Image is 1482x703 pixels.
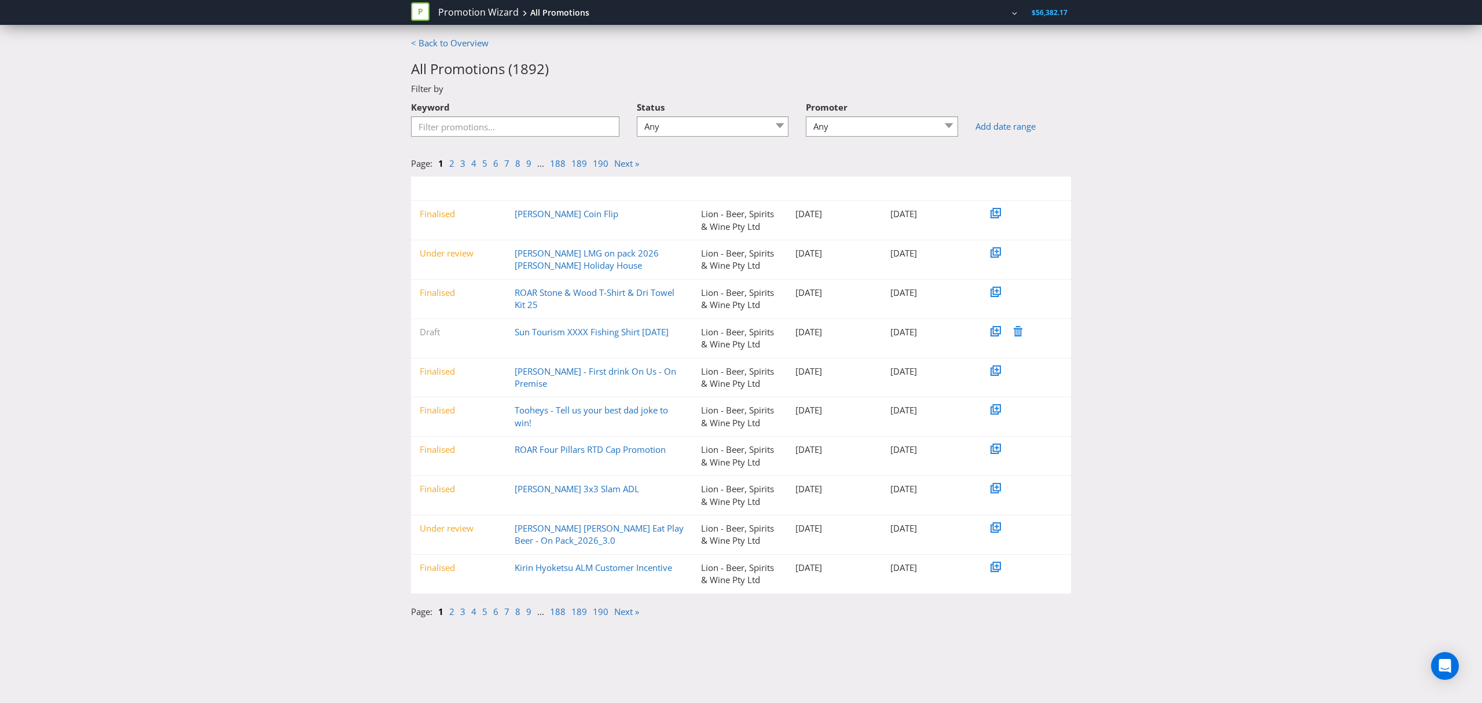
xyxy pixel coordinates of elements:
span: ▼ [795,184,802,193]
a: 5 [482,606,487,617]
span: Status [428,184,449,193]
span: ▼ [515,184,522,193]
a: ROAR Stone & Wood T-Shirt & Dri Towel Kit 25 [515,287,674,310]
span: $56,382.17 [1032,8,1068,17]
div: Lion - Beer, Spirits & Wine Pty Ltd [692,326,787,351]
div: [DATE] [787,247,882,259]
div: [DATE] [882,287,977,299]
div: Lion - Beer, Spirits & Wine Pty Ltd [692,483,787,508]
a: Next » [614,158,639,169]
span: All Promotions ( [411,59,512,78]
div: [DATE] [882,483,977,495]
div: Under review [411,247,506,259]
div: Under review [411,522,506,534]
div: [DATE] [882,404,977,416]
a: 3 [460,606,465,617]
div: [DATE] [882,522,977,534]
div: Lion - Beer, Spirits & Wine Pty Ltd [692,287,787,312]
div: [DATE] [787,208,882,220]
a: 189 [571,158,587,169]
div: [DATE] [787,444,882,456]
div: [DATE] [882,365,977,378]
div: [DATE] [787,483,882,495]
span: Status [637,101,665,113]
li: ... [537,606,550,618]
div: Finalised [411,562,506,574]
a: 7 [504,158,509,169]
div: [DATE] [787,522,882,534]
span: Page: [411,158,432,169]
div: All Promotions [530,7,589,19]
a: 1 [438,158,443,169]
a: 188 [550,606,566,617]
a: 2 [449,158,454,169]
span: ▼ [420,184,427,193]
a: [PERSON_NAME] [944,8,1010,17]
div: [DATE] [882,326,977,338]
div: [DATE] [787,287,882,299]
a: 190 [593,606,608,617]
a: 9 [526,606,531,617]
a: Kirin Hyoketsu ALM Customer Incentive [515,562,672,573]
div: [DATE] [787,326,882,338]
a: < Back to Overview [411,37,489,49]
div: [DATE] [787,365,882,378]
span: ▼ [701,184,708,193]
a: Add date range [975,120,1071,133]
div: Finalised [411,208,506,220]
div: [DATE] [787,404,882,416]
a: 6 [493,158,498,169]
a: 2 [449,606,454,617]
a: 190 [593,158,608,169]
div: Lion - Beer, Spirits & Wine Pty Ltd [692,247,787,272]
div: Finalised [411,483,506,495]
span: Page: [411,606,432,617]
div: Draft [411,326,506,338]
div: Finalised [411,365,506,378]
a: [PERSON_NAME] - First drink On Us - On Premise [515,365,676,389]
span: Lion - Beer, Spirits & Wine Pty Ltd [LEGAL BUNDLE] [774,8,937,17]
div: Lion - Beer, Spirits & Wine Pty Ltd [692,404,787,429]
input: Filter promotions... [411,116,619,137]
label: Keyword [411,96,450,113]
a: 8 [515,158,520,169]
div: Finalised [411,444,506,456]
a: 188 [550,158,566,169]
div: Open Intercom Messenger [1431,652,1459,680]
span: 1892 [512,59,545,78]
div: [DATE] [882,562,977,574]
span: Created [804,184,830,193]
div: Filter by [402,83,1080,95]
a: Sun Tourism XXXX Fishing Shirt [DATE] [515,326,669,338]
div: Finalised [411,404,506,416]
a: 1 [438,606,443,617]
div: Lion - Beer, Spirits & Wine Pty Ltd [692,365,787,390]
div: [DATE] [882,444,977,456]
a: [PERSON_NAME] 3x3 Slam ADL [515,483,639,495]
span: Promotion Name [523,184,578,193]
div: Lion - Beer, Spirits & Wine Pty Ltd [692,522,787,547]
a: Next » [614,606,639,617]
a: 7 [504,606,509,617]
a: 189 [571,606,587,617]
a: [PERSON_NAME] LMG on pack 2026 [PERSON_NAME] Holiday House [515,247,659,271]
div: [DATE] [787,562,882,574]
a: 4 [471,158,476,169]
div: Lion - Beer, Spirits & Wine Pty Ltd [692,208,787,233]
div: Lion - Beer, Spirits & Wine Pty Ltd [692,444,787,468]
li: ... [537,158,550,170]
a: 5 [482,158,487,169]
a: ROAR Four Pillars RTD Cap Promotion [515,444,666,455]
a: 8 [515,606,520,617]
div: Lion - Beer, Spirits & Wine Pty Ltd [692,562,787,587]
span: ▼ [890,184,897,193]
a: Tooheys - Tell us your best dad joke to win! [515,404,668,428]
div: [DATE] [882,247,977,259]
span: ) [545,59,549,78]
span: Promoter [806,101,848,113]
a: Promotion Wizard [438,6,519,19]
div: [DATE] [882,208,977,220]
a: 6 [493,606,498,617]
span: Promoter [710,184,740,193]
a: [PERSON_NAME] Coin Flip [515,208,618,219]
